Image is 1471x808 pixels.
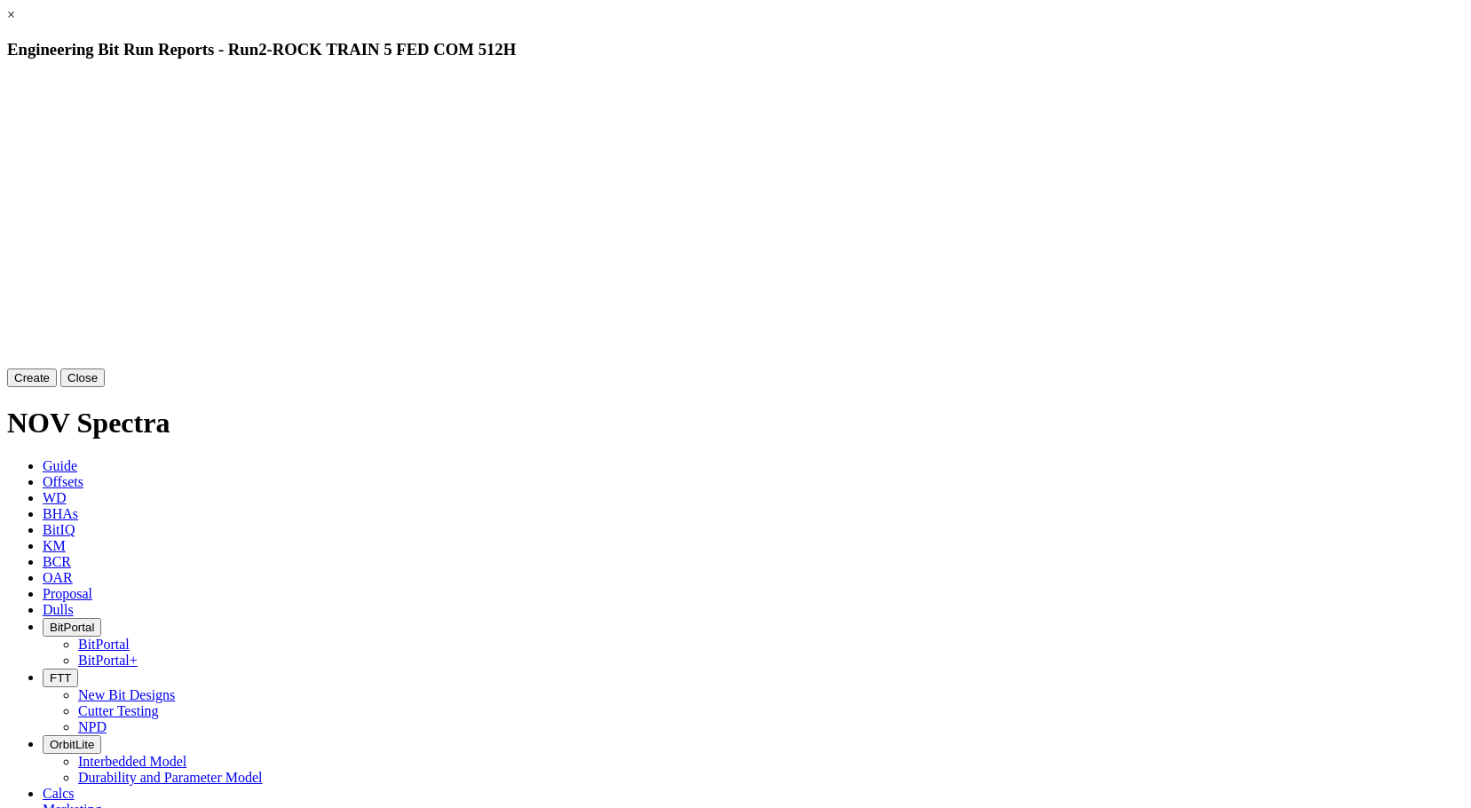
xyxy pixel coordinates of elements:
h3: Engineering Bit Run Reports - Run - [7,40,1464,59]
h1: NOV Spectra [7,407,1464,440]
span: Proposal [43,586,92,601]
span: Offsets [43,474,83,489]
span: OrbitLite [50,738,94,751]
a: New Bit Designs [78,687,175,702]
span: Calcs [43,786,75,801]
span: BitIQ [43,522,75,537]
button: Create [7,368,57,387]
a: Interbedded Model [78,754,186,769]
a: BitPortal [78,637,130,652]
span: BHAs [43,506,78,521]
button: Close [60,368,105,387]
span: BitPortal [50,621,94,634]
a: Durability and Parameter Model [78,770,263,785]
a: NPD [78,719,107,734]
a: BitPortal+ [78,653,138,668]
span: FTT [50,671,71,685]
a: × [7,7,15,22]
span: 2 [258,40,266,59]
span: BCR [43,554,71,569]
span: Dulls [43,602,74,617]
span: OAR [43,570,73,585]
a: Cutter Testing [78,703,159,718]
span: KM [43,538,66,553]
span: ROCK TRAIN 5 FED COM 512H [273,40,517,59]
span: WD [43,490,67,505]
span: Guide [43,458,77,473]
